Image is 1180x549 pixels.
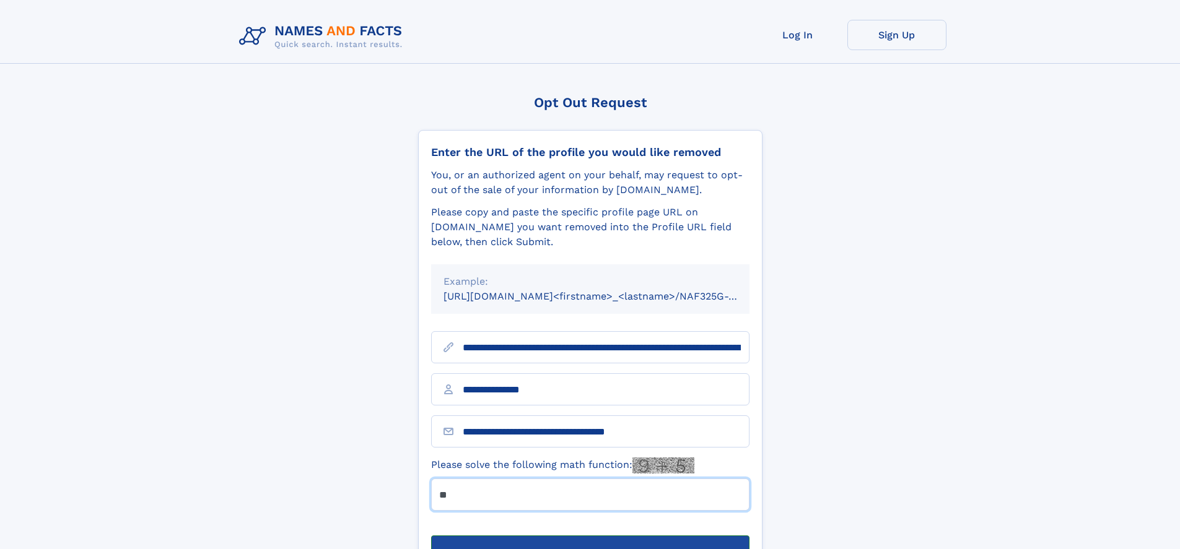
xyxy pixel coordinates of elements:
[418,95,763,110] div: Opt Out Request
[234,20,413,53] img: Logo Names and Facts
[748,20,847,50] a: Log In
[431,168,750,197] div: You, or an authorized agent on your behalf, may request to opt-out of the sale of your informatio...
[431,205,750,249] div: Please copy and paste the specific profile page URL on [DOMAIN_NAME] you want removed into the Pr...
[431,457,694,473] label: Please solve the following math function:
[847,20,946,50] a: Sign Up
[444,274,737,289] div: Example:
[444,290,773,302] small: [URL][DOMAIN_NAME]<firstname>_<lastname>/NAF325G-xxxxxxxx
[431,145,750,159] div: Enter the URL of the profile you would like removed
